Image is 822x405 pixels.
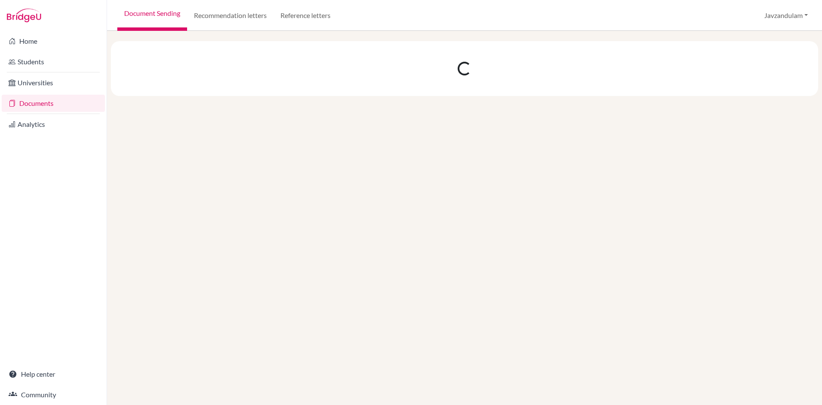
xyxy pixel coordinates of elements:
[2,74,105,91] a: Universities
[7,9,41,22] img: Bridge-U
[2,53,105,70] a: Students
[2,116,105,133] a: Analytics
[2,366,105,383] a: Help center
[2,33,105,50] a: Home
[2,386,105,403] a: Community
[760,7,812,24] button: Javzandulam
[2,95,105,112] a: Documents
